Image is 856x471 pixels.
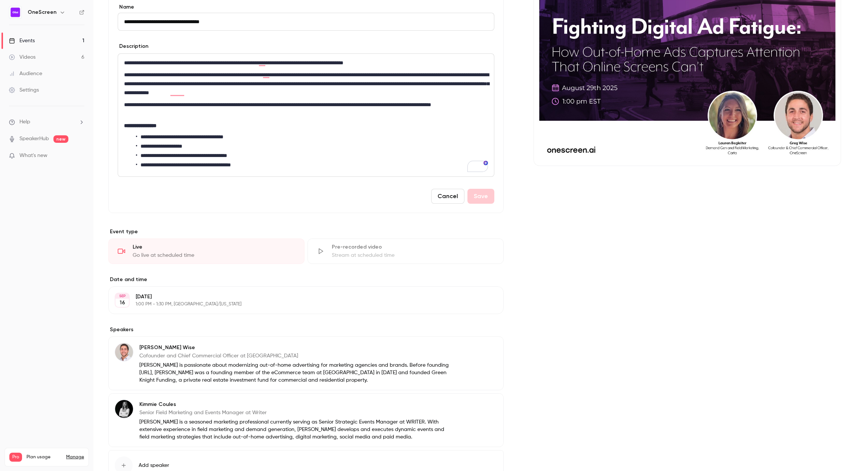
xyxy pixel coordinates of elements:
div: Events [9,37,35,44]
p: 16 [120,299,125,307]
p: [DATE] [136,293,464,301]
li: help-dropdown-opener [9,118,84,126]
section: description [118,53,494,177]
label: Name [118,3,494,11]
div: Go live at scheduled time [133,252,295,259]
p: Kimmie Coules [139,401,455,408]
span: new [53,135,68,143]
p: Event type [108,228,504,235]
img: OneScreen [9,6,21,18]
span: What's new [19,152,47,160]
div: Pre-recorded video [332,243,494,251]
label: Speakers [108,326,504,333]
label: Description [118,43,148,50]
div: Pre-recorded videoStream at scheduled time [308,238,504,264]
p: [PERSON_NAME] Wise [139,344,455,351]
div: Videos [9,53,35,61]
iframe: Noticeable Trigger [75,153,84,159]
div: SEP [115,293,129,299]
span: Pro [9,453,22,462]
h6: OneScreen [28,9,56,16]
p: 1:00 PM - 1:30 PM, [GEOGRAPHIC_DATA]/[US_STATE] [136,301,464,307]
p: [PERSON_NAME] is a seasoned marketing professional currently serving as Senior Strategic Events M... [139,418,455,441]
div: Audience [9,70,42,77]
span: Help [19,118,30,126]
div: Greg Wise[PERSON_NAME] WiseCofounder and Chief Commercial Officer at [GEOGRAPHIC_DATA][PERSON_NAM... [108,336,504,390]
img: Greg Wise [115,343,133,361]
p: Senior Field Marketing and Events Manager at Writer [139,409,455,416]
div: Stream at scheduled time [332,252,494,259]
span: Plan usage [27,454,62,460]
div: To enrich screen reader interactions, please activate Accessibility in Grammarly extension settings [118,54,494,176]
a: SpeakerHub [19,135,49,143]
div: Kimmie CoulesKimmie CoulesSenior Field Marketing and Events Manager at Writer[PERSON_NAME] is a s... [108,393,504,447]
div: Live [133,243,295,251]
button: Cancel [431,189,464,204]
div: LiveGo live at scheduled time [108,238,305,264]
a: Manage [66,454,84,460]
label: Date and time [108,276,504,283]
div: editor [118,54,494,176]
p: [PERSON_NAME] is passionate about modernizing out-of-home advertising for marketing agencies and ... [139,361,455,384]
span: Add speaker [139,462,169,469]
div: Settings [9,86,39,94]
p: Cofounder and Chief Commercial Officer at [GEOGRAPHIC_DATA] [139,352,455,360]
img: Kimmie Coules [115,400,133,418]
